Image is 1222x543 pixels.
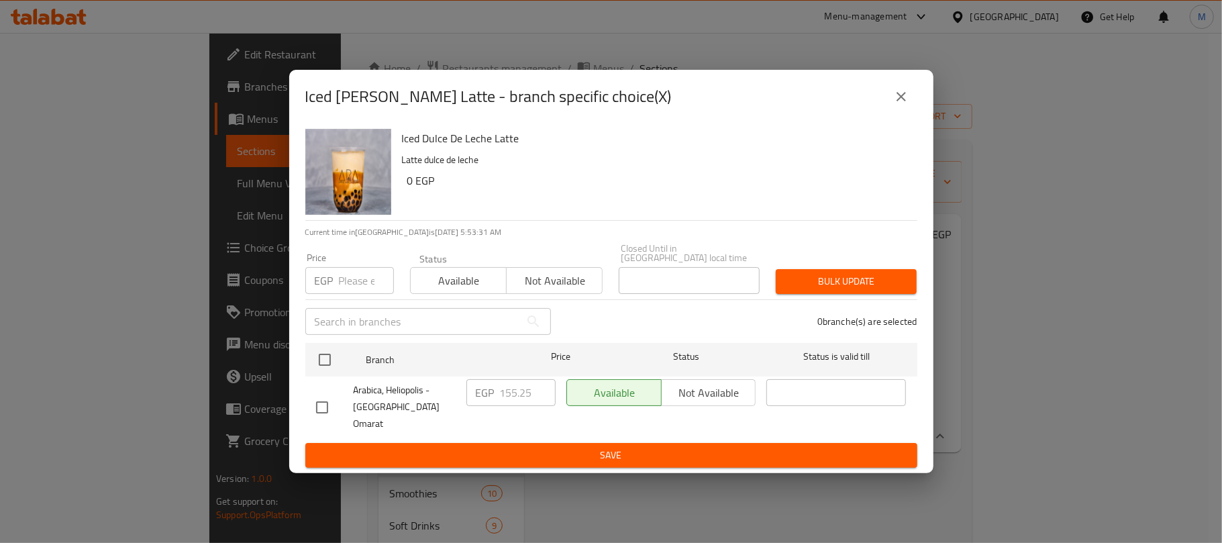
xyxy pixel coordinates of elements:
[305,86,672,107] h2: Iced [PERSON_NAME] Latte - branch specific choice(X)
[315,273,334,289] p: EGP
[354,382,456,432] span: Arabica, Heliopolis - [GEOGRAPHIC_DATA] Omarat
[516,348,605,365] span: Price
[402,129,907,148] h6: Iced Dulce De Leche Latte
[817,315,917,328] p: 0 branche(s) are selected
[506,267,603,294] button: Not available
[305,443,917,468] button: Save
[512,271,597,291] span: Not available
[366,352,505,368] span: Branch
[305,129,391,215] img: Iced Dulce De Leche Latte
[402,152,907,168] p: Latte dulce de leche
[885,81,917,113] button: close
[616,348,756,365] span: Status
[500,379,556,406] input: Please enter price
[407,171,907,190] h6: 0 EGP
[476,385,495,401] p: EGP
[339,267,394,294] input: Please enter price
[316,447,907,464] span: Save
[410,267,507,294] button: Available
[786,273,906,290] span: Bulk update
[305,308,520,335] input: Search in branches
[305,226,917,238] p: Current time in [GEOGRAPHIC_DATA] is [DATE] 5:53:31 AM
[766,348,906,365] span: Status is valid till
[416,271,501,291] span: Available
[776,269,917,294] button: Bulk update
